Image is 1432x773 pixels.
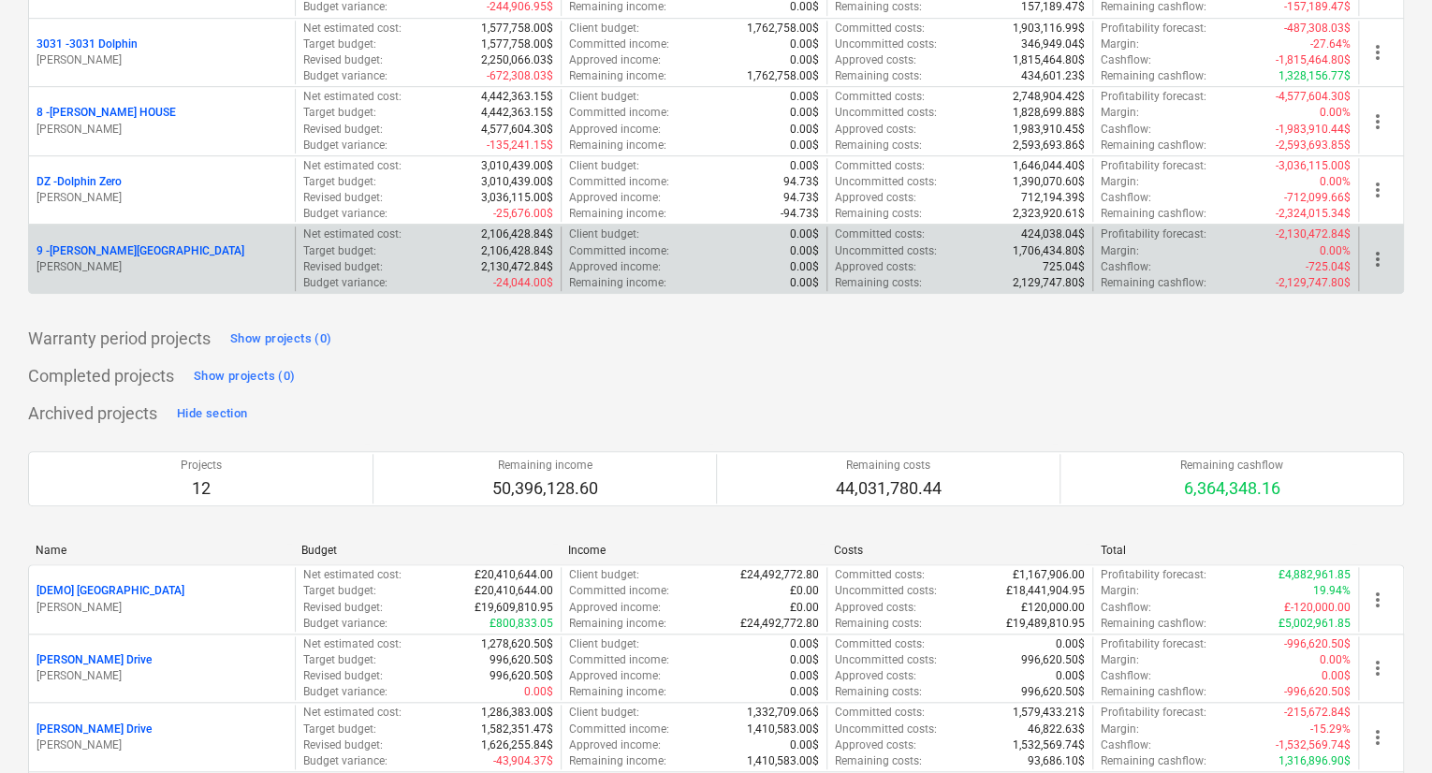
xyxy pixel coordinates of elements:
[1101,722,1139,737] p: Margin :
[189,361,300,391] button: Show projects (0)
[1101,753,1206,769] p: Remaining cashflow :
[487,68,553,84] p: -672,308.03$
[835,138,922,153] p: Remaining costs :
[481,174,553,190] p: 3,010,439.00$
[790,36,819,52] p: 0.00$
[1180,458,1283,474] p: Remaining cashflow
[493,206,553,222] p: -25,676.00$
[790,259,819,275] p: 0.00$
[1021,68,1085,84] p: 434,601.23$
[303,668,383,684] p: Revised budget :
[1056,668,1085,684] p: 0.00$
[569,68,666,84] p: Remaining income :
[747,722,819,737] p: 1,410,583.00$
[783,190,819,206] p: 94.73$
[1013,567,1085,583] p: £1,167,906.00
[1101,226,1206,242] p: Profitability forecast :
[1101,122,1151,138] p: Cashflow :
[303,737,383,753] p: Revised budget :
[568,544,819,557] div: Income
[493,275,553,291] p: -24,044.00$
[740,616,819,632] p: £24,492,772.80
[790,89,819,105] p: 0.00$
[37,583,184,599] p: [DEMO] [GEOGRAPHIC_DATA]
[835,226,925,242] p: Committed costs :
[37,243,244,259] p: 9 - [PERSON_NAME][GEOGRAPHIC_DATA]
[37,600,287,616] p: [PERSON_NAME]
[303,684,387,700] p: Budget variance :
[1322,668,1351,684] p: 0.00$
[1366,179,1389,201] span: more_vert
[1279,616,1351,632] p: £5,002,961.85
[303,158,402,174] p: Net estimated cost :
[28,328,211,350] p: Warranty period projects
[1366,41,1389,64] span: more_vert
[1101,89,1206,105] p: Profitability forecast :
[303,89,402,105] p: Net estimated cost :
[303,174,376,190] p: Target budget :
[181,477,222,500] p: 12
[569,226,639,242] p: Client budget :
[303,722,376,737] p: Target budget :
[835,158,925,174] p: Committed costs :
[37,668,287,684] p: [PERSON_NAME]
[1013,275,1085,291] p: 2,129,747.80$
[1320,174,1351,190] p: 0.00%
[1021,36,1085,52] p: 346,949.04$
[569,737,661,753] p: Approved income :
[303,243,376,259] p: Target budget :
[1180,477,1283,500] p: 6,364,348.16
[1284,684,1351,700] p: -996,620.50$
[475,583,553,599] p: £20,410,644.00
[1366,589,1389,611] span: more_vert
[1284,705,1351,721] p: -215,672.84$
[37,583,287,615] div: [DEMO] [GEOGRAPHIC_DATA][PERSON_NAME]
[37,190,287,206] p: [PERSON_NAME]
[37,105,176,121] p: 8 - [PERSON_NAME] HOUSE
[790,105,819,121] p: 0.00$
[835,21,925,36] p: Committed costs :
[835,105,937,121] p: Uncommitted costs :
[835,583,937,599] p: Uncommitted costs :
[303,705,402,721] p: Net estimated cost :
[301,544,552,557] div: Budget
[303,275,387,291] p: Budget variance :
[37,243,287,275] div: 9 -[PERSON_NAME][GEOGRAPHIC_DATA][PERSON_NAME]
[790,652,819,668] p: 0.00$
[740,567,819,583] p: £24,492,772.80
[1013,158,1085,174] p: 1,646,044.40$
[1279,753,1351,769] p: 1,316,896.90$
[481,21,553,36] p: 1,577,758.00$
[835,705,925,721] p: Committed costs :
[37,174,287,206] div: DZ -Dolphin Zero[PERSON_NAME]
[28,402,157,425] p: Archived projects
[1006,583,1085,599] p: £18,441,904.95
[1279,567,1351,583] p: £4,882,961.85
[836,477,942,500] p: 44,031,780.44
[303,68,387,84] p: Budget variance :
[1028,722,1085,737] p: 46,822.63$
[1006,616,1085,632] p: £19,489,810.95
[1338,683,1432,773] div: Chat Widget
[303,138,387,153] p: Budget variance :
[835,52,916,68] p: Approved costs :
[1276,89,1351,105] p: -4,577,604.30$
[487,138,553,153] p: -135,241.15$
[37,722,287,753] div: [PERSON_NAME] Drive[PERSON_NAME]
[1021,600,1085,616] p: £120,000.00
[481,737,553,753] p: 1,626,255.84$
[1013,21,1085,36] p: 1,903,116.99$
[1101,600,1151,616] p: Cashflow :
[1284,190,1351,206] p: -712,099.66$
[781,206,819,222] p: -94.73$
[790,583,819,599] p: £0.00
[1276,737,1351,753] p: -1,532,569.74$
[37,122,287,138] p: [PERSON_NAME]
[1366,657,1389,679] span: more_vert
[37,105,287,137] div: 8 -[PERSON_NAME] HOUSE[PERSON_NAME]
[1320,652,1351,668] p: 0.00%
[303,567,402,583] p: Net estimated cost :
[835,122,916,138] p: Approved costs :
[569,105,669,121] p: Committed income :
[1101,105,1139,121] p: Margin :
